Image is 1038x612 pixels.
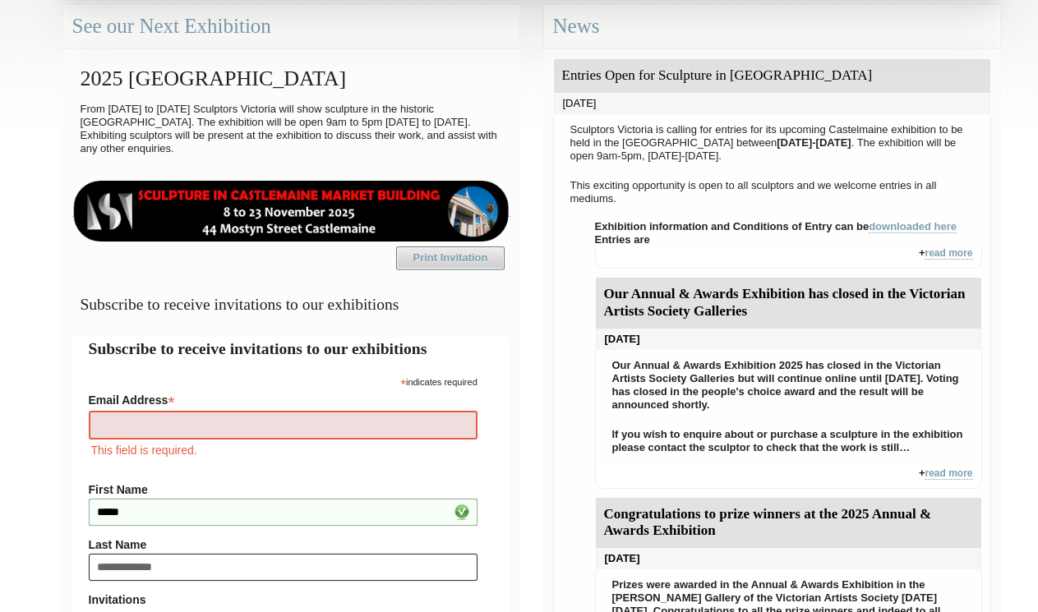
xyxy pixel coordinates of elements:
[89,389,477,408] label: Email Address
[554,93,990,114] div: [DATE]
[604,355,973,416] p: Our Annual & Awards Exhibition 2025 has closed in the Victorian Artists Society Galleries but wil...
[63,5,519,48] div: See our Next Exhibition
[596,278,981,329] div: Our Annual & Awards Exhibition has closed in the Victorian Artists Society Galleries
[596,498,981,549] div: Congratulations to prize winners at the 2025 Annual & Awards Exhibition
[869,220,957,233] a: downloaded here
[89,337,494,361] h2: Subscribe to receive invitations to our exhibitions
[72,288,510,320] h3: Subscribe to receive invitations to our exhibitions
[72,58,510,99] h2: 2025 [GEOGRAPHIC_DATA]
[777,136,851,149] strong: [DATE]-[DATE]
[89,441,477,459] div: This field is required.
[604,424,973,458] p: If you wish to enquire about or purchase a sculpture in the exhibition please contact the sculpto...
[72,99,510,159] p: From [DATE] to [DATE] Sculptors Victoria will show sculpture in the historic [GEOGRAPHIC_DATA]. T...
[595,246,982,269] div: +
[89,373,477,389] div: indicates required
[925,467,972,480] a: read more
[396,246,505,269] a: Print Invitation
[925,247,972,260] a: read more
[596,548,981,569] div: [DATE]
[554,59,990,93] div: Entries Open for Sculpture in [GEOGRAPHIC_DATA]
[89,593,477,606] strong: Invitations
[595,220,957,233] strong: Exhibition information and Conditions of Entry can be
[89,483,477,496] label: First Name
[562,119,982,167] p: Sculptors Victoria is calling for entries for its upcoming Castelmaine exhibition to be held in t...
[595,467,982,489] div: +
[562,175,982,209] p: This exciting opportunity is open to all sculptors and we welcome entries in all mediums.
[596,329,981,350] div: [DATE]
[72,181,510,242] img: castlemaine-ldrbd25v2.png
[89,538,477,551] label: Last Name
[544,5,1000,48] div: News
